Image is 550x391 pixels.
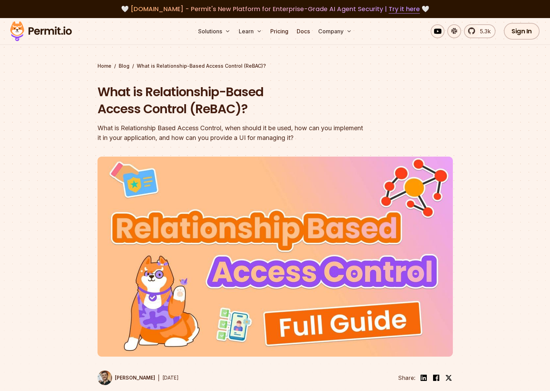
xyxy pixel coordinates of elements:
[158,374,160,382] div: |
[294,24,313,38] a: Docs
[98,63,453,69] div: / /
[389,5,420,14] a: Try it here
[504,23,540,40] a: Sign In
[195,24,233,38] button: Solutions
[268,24,291,38] a: Pricing
[119,63,129,69] a: Blog
[315,24,355,38] button: Company
[236,24,265,38] button: Learn
[420,374,428,382] img: linkedin
[130,5,420,13] span: [DOMAIN_NAME] - Permit's New Platform for Enterprise-Grade AI Agent Security |
[115,374,155,381] p: [PERSON_NAME]
[398,374,415,382] li: Share:
[162,375,179,381] time: [DATE]
[476,27,491,35] span: 5.3k
[7,19,75,43] img: Permit logo
[98,83,364,118] h1: What is Relationship-Based Access Control (ReBAC)?
[98,371,155,385] a: [PERSON_NAME]
[98,371,112,385] img: Daniel Bass
[17,4,533,14] div: 🤍 🤍
[98,157,453,357] img: What is Relationship-Based Access Control (ReBAC)?
[98,123,364,143] div: What is Relationship Based Access Control, when should it be used, how can you implement it in yo...
[98,63,111,69] a: Home
[432,374,440,382] img: facebook
[445,374,452,381] img: twitter
[464,24,496,38] a: 5.3k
